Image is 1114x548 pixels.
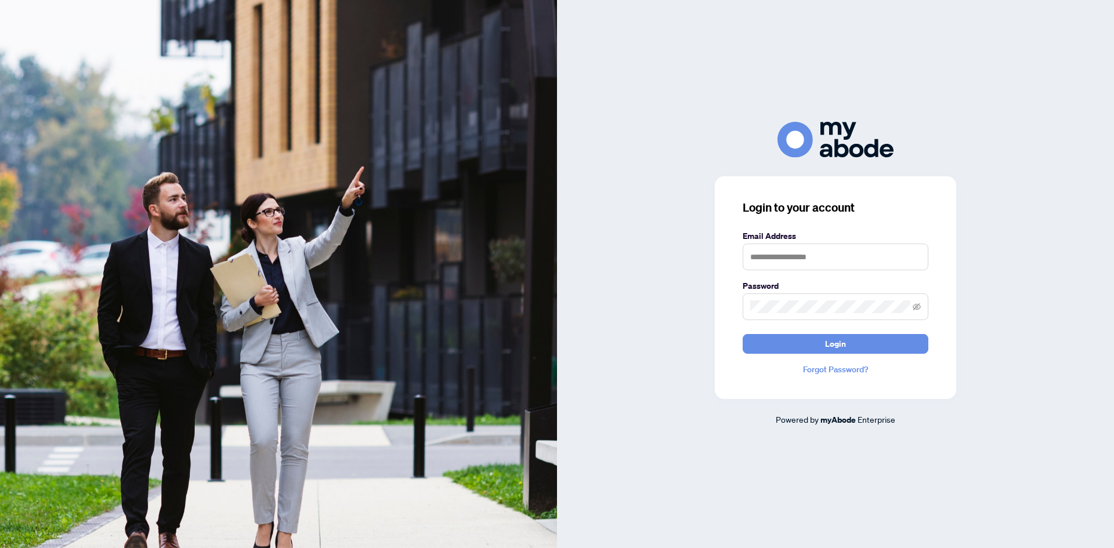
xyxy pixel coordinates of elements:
span: Enterprise [858,414,895,424]
a: Forgot Password? [743,363,928,376]
a: myAbode [820,413,856,426]
h3: Login to your account [743,199,928,216]
button: Login [743,334,928,354]
img: ma-logo [777,122,894,157]
span: eye-invisible [913,303,921,311]
span: Login [825,335,846,353]
label: Password [743,280,928,292]
span: Powered by [776,414,819,424]
label: Email Address [743,230,928,242]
